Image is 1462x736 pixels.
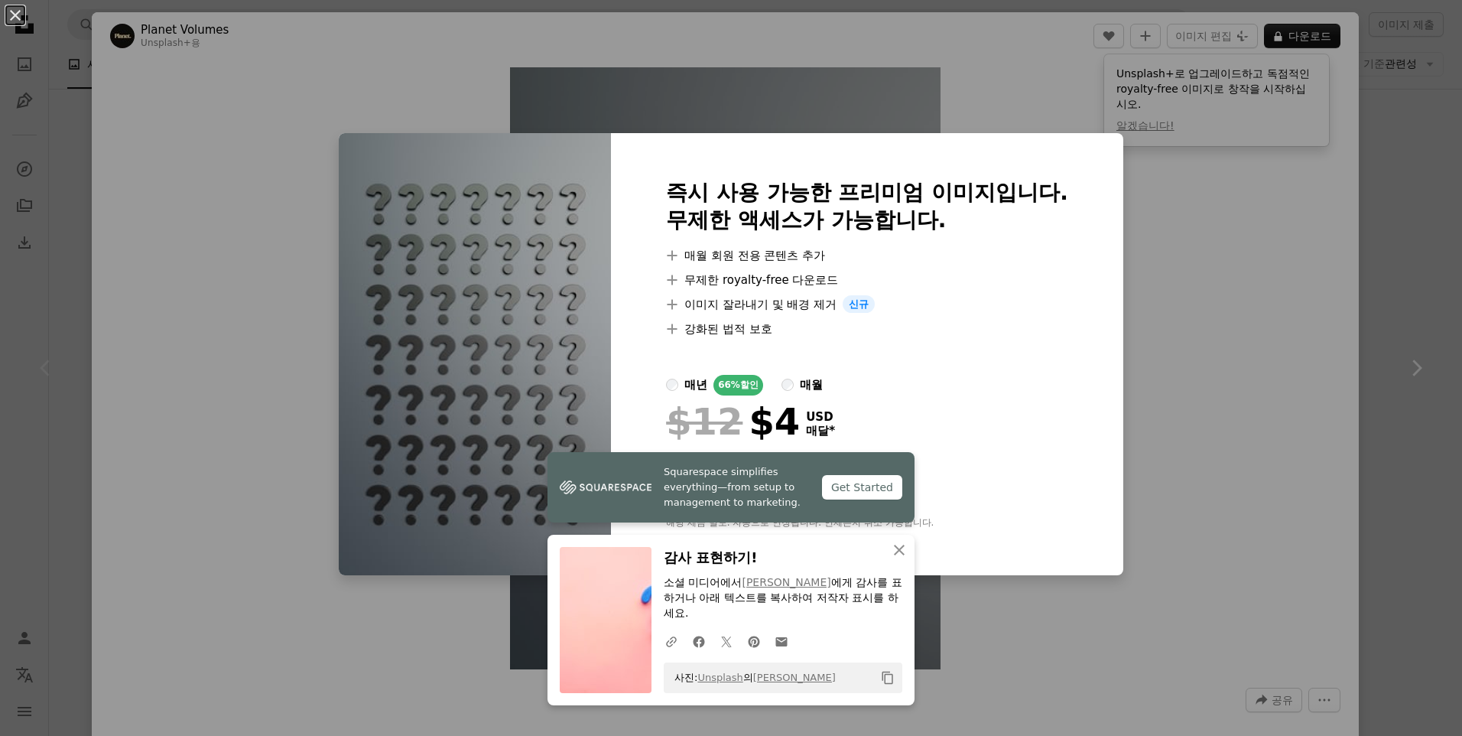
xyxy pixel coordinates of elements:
span: USD [806,410,835,424]
div: 매년 [684,376,707,394]
div: 매월 [800,376,823,394]
span: Squarespace simplifies everything—from setup to management to marketing. [664,464,810,510]
a: Unsplash [697,672,742,683]
span: 신규 [843,295,875,314]
h3: 감사 표현하기! [664,547,902,569]
span: 사진: 의 [667,666,836,690]
a: Twitter에 공유 [713,626,740,656]
h2: 즉시 사용 가능한 프리미엄 이미지입니다. 무제한 액세스가 가능합니다. [666,179,1068,234]
input: 매월 [781,379,794,391]
a: Squarespace simplifies everything—from setup to management to marketing.Get Started [547,452,915,523]
a: Pinterest에 공유 [740,626,768,656]
li: 무제한 royalty-free 다운로드 [666,271,1068,289]
li: 매월 회원 전용 콘텐츠 추가 [666,246,1068,265]
span: $12 [666,402,742,441]
li: 이미지 잘라내기 및 배경 제거 [666,295,1068,314]
img: file-1747939142011-51e5cc87e3c9 [560,476,651,499]
a: 이메일로 공유에 공유 [768,626,795,656]
li: 강화된 법적 보호 [666,320,1068,338]
a: [PERSON_NAME] [742,576,830,588]
div: $4 [666,402,800,441]
input: 매년66%할인 [666,379,678,391]
div: Get Started [822,475,902,500]
img: premium_photo-1678216285952-1cb373275d14 [339,133,611,576]
p: 소셜 미디어에서 에게 감사를 표하거나 아래 텍스트를 복사하여 저작자 표시를 하세요. [664,575,902,621]
button: 클립보드에 복사하기 [875,665,901,691]
a: Facebook에 공유 [685,626,713,656]
a: [PERSON_NAME] [753,672,836,683]
div: 66% 할인 [713,375,763,396]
